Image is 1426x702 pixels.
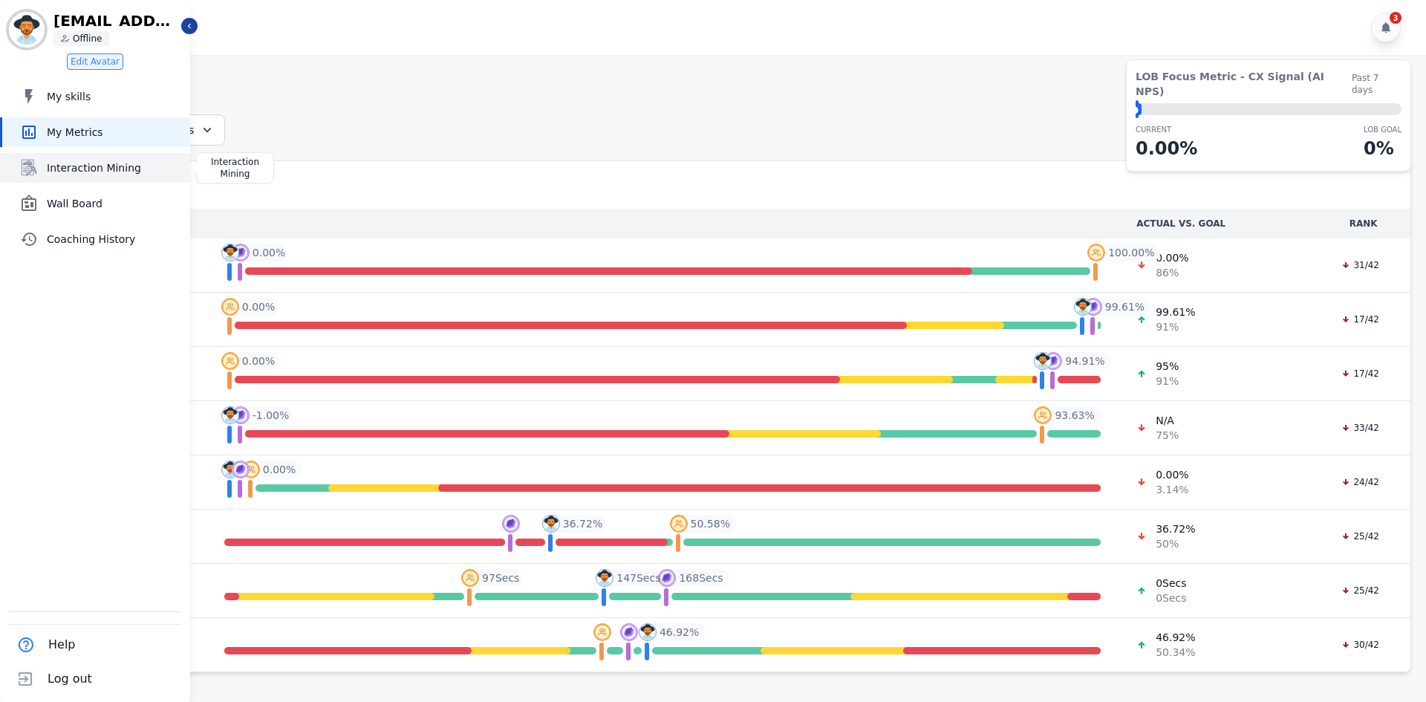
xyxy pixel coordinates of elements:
[1034,406,1052,424] img: profile-pic
[660,625,699,640] span: 46.92 %
[620,623,638,641] img: profile-pic
[596,569,613,587] img: profile-pic
[9,12,45,48] img: Bordered avatar
[639,623,657,641] img: profile-pic
[1352,72,1401,96] span: Past 7 days
[679,571,723,585] span: 168 Secs
[1084,298,1102,316] img: profile-pic
[232,406,250,424] img: profile-pic
[2,82,190,111] a: My skills
[47,196,184,211] span: Wall Board
[263,462,296,477] span: 0.00 %
[1156,591,1186,605] span: 0 Secs
[2,117,190,147] a: My Metrics
[253,408,290,423] span: -1.00 %
[1334,583,1387,598] div: 25/42
[502,515,520,533] img: profile-pic
[1156,374,1179,389] span: 91 %
[242,299,275,314] span: 0.00 %
[1390,12,1401,24] div: 3
[48,636,75,654] span: Help
[53,13,180,28] p: [EMAIL_ADDRESS][PERSON_NAME][DOMAIN_NAME]
[1334,312,1387,327] div: 17/42
[616,571,660,585] span: 147 Secs
[1156,576,1186,591] span: 0 Secs
[1156,428,1179,443] span: 75 %
[242,461,260,478] img: profile-pic
[691,516,730,531] span: 50.58 %
[232,244,250,261] img: profile-pic
[658,569,676,587] img: profile-pic
[461,569,479,587] img: profile-pic
[1334,366,1387,381] div: 17/42
[253,245,285,260] span: 0.00 %
[1136,124,1197,135] p: CURRENT
[242,354,275,368] span: 0.00 %
[1334,258,1387,273] div: 31/42
[1156,536,1195,551] span: 50 %
[61,34,70,43] img: person
[47,160,184,175] span: Interaction Mining
[563,516,602,531] span: 36.72 %
[48,670,92,688] span: Log out
[2,224,190,254] a: Coaching History
[1334,637,1387,652] div: 30/42
[1316,209,1410,238] th: RANK
[1087,244,1105,261] img: profile-pic
[670,515,688,533] img: profile-pic
[1065,354,1104,368] span: 94.91 %
[47,232,184,247] span: Coaching History
[221,406,239,424] img: profile-pic
[2,153,190,183] a: Interaction Mining
[1136,135,1197,162] p: 0.00 %
[1156,482,1188,497] span: 3.14 %
[1156,467,1188,482] span: 0.00 %
[1156,265,1188,280] span: 86 %
[1156,413,1179,428] span: N/A
[221,244,239,261] img: profile-pic
[1364,124,1401,135] p: LOB Goal
[221,352,239,370] img: profile-pic
[1156,645,1195,660] span: 50.34 %
[1156,250,1188,265] span: 0.00 %
[1334,475,1387,490] div: 24/42
[232,461,250,478] img: profile-pic
[593,623,611,641] img: profile-pic
[1136,69,1352,99] span: LOB Focus Metric - CX Signal (AI NPS)
[1136,103,1142,115] div: ⬤
[1156,630,1195,645] span: 46.92 %
[1055,408,1094,423] span: 93.63 %
[72,76,1411,103] h1: Metrics
[1334,529,1387,544] div: 25/42
[1119,209,1316,238] th: ACTUAL VS. GOAL
[1156,359,1179,374] span: 95 %
[47,125,184,140] span: My Metrics
[221,461,239,478] img: profile-pic
[9,662,95,696] button: Log out
[1074,298,1092,316] img: profile-pic
[9,628,78,662] button: Help
[1108,245,1154,260] span: 100.00 %
[1156,521,1195,536] span: 36.72 %
[73,33,102,45] p: Offline
[67,53,123,70] button: Edit Avatar
[2,189,190,218] a: Wall Board
[1044,352,1062,370] img: profile-pic
[1034,352,1052,370] img: profile-pic
[482,571,519,585] span: 97 Secs
[542,515,560,533] img: profile-pic
[221,298,239,316] img: profile-pic
[1156,319,1195,334] span: 91 %
[1156,305,1195,319] span: 99.61 %
[1364,135,1401,162] p: 0 %
[47,89,184,104] span: My skills
[1334,420,1387,435] div: 33/42
[1105,299,1145,314] span: 99.61 %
